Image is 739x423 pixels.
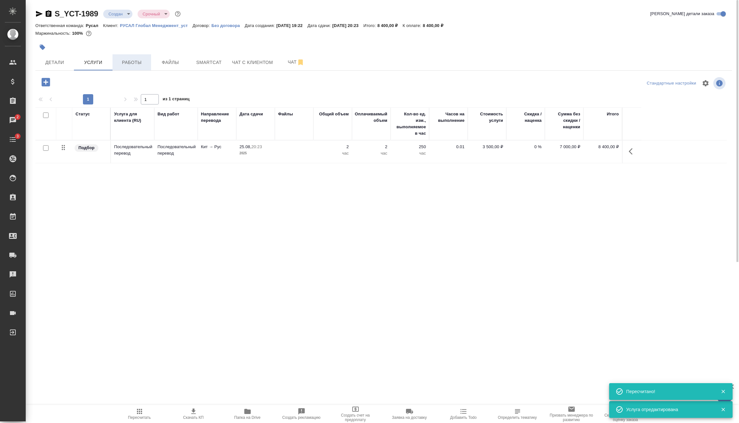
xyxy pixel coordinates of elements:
button: Добавить услугу [37,76,55,89]
p: Итого: [363,23,377,28]
p: 20:23 [251,144,262,149]
p: час [394,150,426,157]
p: Дата сдачи: [307,23,332,28]
p: Договор: [193,23,212,28]
div: Общий объем [319,111,349,117]
div: Сумма без скидки / наценки [548,111,580,130]
div: Направление перевода [201,111,233,124]
span: Детали [39,59,70,67]
p: час [355,150,387,157]
div: Дата сдачи [239,111,263,117]
span: [PERSON_NAME] детали заказа [650,11,714,17]
p: [DATE] 20:23 [332,23,364,28]
span: Услуги [78,59,109,67]
span: Чат с клиентом [232,59,273,67]
p: 8 400,00 ₽ [587,144,619,150]
div: Стоимость услуги [471,111,503,124]
p: Дата создания: [245,23,276,28]
span: из 1 страниц [163,95,190,104]
button: Создан [106,11,124,17]
div: Часов на выполнение [432,111,464,124]
p: 25.08, [239,144,251,149]
div: Создан [138,10,170,18]
div: Скидка / наценка [509,111,542,124]
div: Услуга для клиента (RU) [114,111,151,124]
button: Показать кнопки [625,144,640,159]
p: Последовательный перевод [114,144,151,157]
button: Закрыть [716,389,730,394]
a: Без договора [212,22,245,28]
span: Работы [116,59,147,67]
p: Клиент: [103,23,120,28]
div: Кол-во ед. изм., выполняемое в час [394,111,426,137]
a: РУСАЛ Глобал Менеджмент_уст [120,22,193,28]
div: split button [645,78,698,88]
p: 0 % [509,144,542,150]
td: 0.01 [429,140,468,163]
p: 2025 [239,150,272,157]
span: Smartcat [194,59,224,67]
p: 3 500,00 ₽ [471,144,503,150]
p: 2 [317,144,349,150]
p: 100% [72,31,85,36]
button: Добавить тэг [35,40,50,54]
a: S_YCT-1989 [55,9,98,18]
svg: Отписаться [297,59,304,66]
div: Вид работ [158,111,179,117]
div: Итого [607,111,619,117]
span: 2 [13,114,23,120]
p: 7 000,00 ₽ [548,144,580,150]
p: Маржинальность: [35,31,72,36]
div: Создан [103,10,132,18]
button: Скопировать ссылку для ЯМессенджера [35,10,43,18]
a: 3 [2,131,24,148]
p: 2 [355,144,387,150]
p: [DATE] 19:22 [276,23,308,28]
p: 250 [394,144,426,150]
p: 8 400,00 ₽ [377,23,403,28]
p: час [317,150,349,157]
p: Подбор [78,145,95,151]
button: Скопировать ссылку [45,10,52,18]
button: Доп статусы указывают на важность/срочность заказа [174,10,182,18]
p: К оплате: [402,23,423,28]
p: 8 400,00 ₽ [423,23,448,28]
button: 0.00 RUB; [85,29,93,38]
div: Оплачиваемый объем [355,111,387,124]
div: Статус [76,111,90,117]
span: Настроить таблицу [698,76,713,91]
span: Файлы [155,59,186,67]
a: 2 [2,112,24,128]
span: Чат [281,58,311,66]
div: Пересчитано! [626,388,711,395]
p: Кит → Рус [201,144,233,150]
button: Закрыть [716,407,730,412]
p: Русал [86,23,103,28]
span: Посмотреть информацию [713,77,727,89]
div: Услуга отредактирована [626,406,711,413]
p: Последовательный перевод [158,144,194,157]
div: Файлы [278,111,293,117]
span: 3 [13,133,23,139]
button: Срочный [141,11,162,17]
p: Ответственная команда: [35,23,86,28]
